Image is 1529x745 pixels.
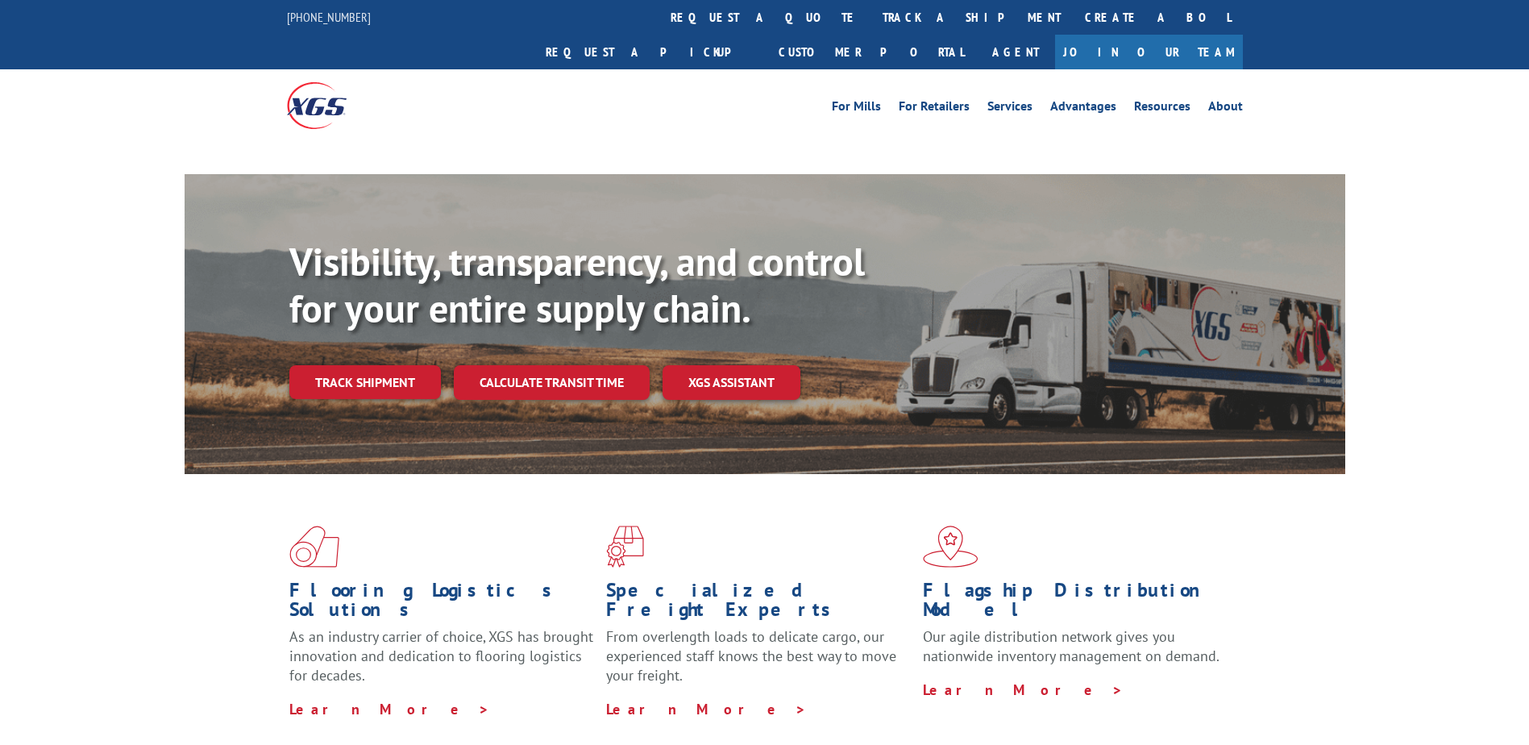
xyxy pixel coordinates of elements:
[767,35,976,69] a: Customer Portal
[454,365,650,400] a: Calculate transit time
[289,627,593,685] span: As an industry carrier of choice, XGS has brought innovation and dedication to flooring logistics...
[663,365,800,400] a: XGS ASSISTANT
[923,680,1124,699] a: Learn More >
[1208,100,1243,118] a: About
[289,236,865,333] b: Visibility, transparency, and control for your entire supply chain.
[1134,100,1190,118] a: Resources
[606,627,911,699] p: From overlength loads to delicate cargo, our experienced staff knows the best way to move your fr...
[289,365,441,399] a: Track shipment
[534,35,767,69] a: Request a pickup
[289,526,339,568] img: xgs-icon-total-supply-chain-intelligence-red
[1055,35,1243,69] a: Join Our Team
[606,700,807,718] a: Learn More >
[289,700,490,718] a: Learn More >
[923,526,978,568] img: xgs-icon-flagship-distribution-model-red
[289,581,594,627] h1: Flooring Logistics Solutions
[923,627,1219,665] span: Our agile distribution network gives you nationwide inventory management on demand.
[899,100,970,118] a: For Retailers
[987,100,1032,118] a: Services
[287,9,371,25] a: [PHONE_NUMBER]
[923,581,1228,627] h1: Flagship Distribution Model
[606,526,644,568] img: xgs-icon-focused-on-flooring-red
[606,581,911,627] h1: Specialized Freight Experts
[976,35,1055,69] a: Agent
[832,100,881,118] a: For Mills
[1050,100,1116,118] a: Advantages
